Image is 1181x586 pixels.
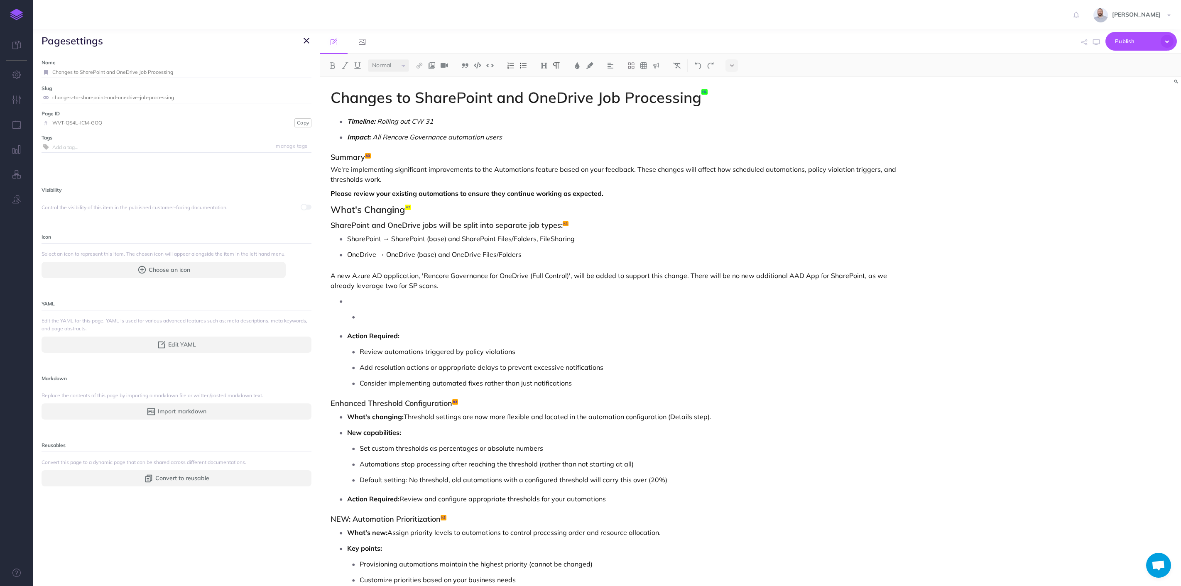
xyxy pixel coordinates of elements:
button: Edit YAML [42,337,311,352]
strong: Please review your existing automations to ensure they continue working as expected. [331,189,603,198]
input: Page name [52,67,311,78]
div: Open chat [1146,553,1171,578]
img: Code block button [474,62,481,68]
img: Paragraph button [553,62,560,69]
span: [PERSON_NAME] [1108,11,1165,18]
strong: What's new: [347,528,387,537]
span: page [42,34,66,47]
em: Rolling out CW 31 [377,117,434,125]
p: Add resolution actions or appropriate delays to prevent excessive notifications [360,361,912,374]
img: Clear styles button [673,62,681,69]
strong: Key points: [347,544,382,552]
img: Blockquote button [461,62,469,69]
h3: SharePoint and OneDrive jobs will be split into separate job types: [331,221,912,230]
img: Redo [707,62,714,69]
label: Tags [42,134,311,142]
img: Inline code button [486,62,494,68]
img: Headings dropdown button [540,62,548,69]
p: Provisioning automations maintain the highest priority (cannot be changed) [360,558,912,570]
span: Convert this page to a dynamic page that can be shared across different documentations. [42,458,311,466]
p: Assign priority levels to automations to control processing order and resource allocation. [347,526,912,539]
img: dqmYJ6zMSCra9RPGpxPUfVOofRKbTqLnhKYT2M4s.jpg [1093,8,1108,22]
p: Set custom thresholds as percentages or absolute numbers [360,442,912,454]
button: Import markdown [42,403,311,419]
p: Review and configure appropriate thresholds for your automations [347,493,912,505]
em: Timeline: [347,117,375,125]
h3: settings [42,35,103,46]
span: Select an icon to represent this item. The chosen icon will appear alongside the item in the left... [42,250,286,258]
em: Impact: [347,133,371,141]
span: Control the visibility of this item in the published customer-facing documentation. [42,203,244,211]
img: Ordered list button [507,62,515,69]
em: All Rencore Governance automation users [372,133,502,141]
strong: Action Required: [347,332,399,340]
img: Italic button [341,62,349,69]
label: Name [42,59,311,66]
strong: Action Required: [347,495,399,503]
p: Automations stop processing after reaching the threshold (rather than not starting at all) [360,458,912,470]
button: manage tags [272,142,311,151]
img: Undo [694,62,702,69]
p: Consider implementing automated fixes rather than just notifications [360,377,912,389]
small: Visibility [42,187,61,193]
h3: NEW: Automation Prioritization [331,515,912,523]
img: Alignment dropdown menu button [607,62,614,69]
strong: What's changing: [347,413,404,421]
input: page-name [52,92,311,103]
button: Publish [1105,32,1177,51]
button: Copy [294,118,311,127]
img: Create table button [640,62,647,69]
span: Edit the YAML for this page. YAML is used for various advanced features such as; meta description... [42,317,311,332]
img: logo-mark.svg [10,9,23,20]
img: Add image button [428,62,436,69]
p: OneDrive → OneDrive (base) and OneDrive Files/Folders [347,248,912,261]
button: Convert to reusable [42,470,311,486]
h3: Enhanced Threshold Configuration [331,399,912,408]
small: Markdown [42,375,67,381]
p: SharePoint → SharePoint (base) and SharePoint Files/Folders, FileSharing [347,232,912,245]
img: Add video button [441,62,448,69]
p: Default setting: No threshold, old automations with a configured threshold will carry this over (... [360,474,912,486]
img: Bold button [329,62,336,69]
small: Reusables [42,442,66,448]
p: Customize priorities based on your business needs [360,574,912,586]
img: Link button [416,62,423,69]
h3: Summary [331,153,912,161]
img: Unordered list button [519,62,527,69]
span: Choose an icon [149,265,190,274]
span: Publish [1115,35,1156,48]
p: Review automations triggered by policy violations [360,345,912,358]
img: Text color button [573,62,581,69]
img: Underline button [354,62,361,69]
label: Page ID [42,110,311,117]
img: Callout dropdown menu button [652,62,660,69]
span: Edit YAML [168,340,196,349]
h1: Changes to SharePoint and OneDrive Job Processing [331,89,912,106]
span: Import markdown [158,407,206,416]
p: Threshold settings are now more flexible and located in the automation configuration (Details step). [347,410,912,423]
small: YAML [42,300,55,307]
p: We're implementing significant improvements to the Automations feature based on your feedback. Th... [331,164,912,184]
img: Text background color button [586,62,593,69]
small: Icon [42,234,51,240]
h2: What's Changing [331,205,912,215]
p: A new Azure AD application, 'Rencore Governance for OneDrive (Full Control)', will be added to su... [331,271,912,291]
input: Add a tag... [52,142,311,152]
span: Convert to reusable [155,474,209,483]
button: Choose an icon [42,262,286,278]
strong: New capabilities: [347,428,401,437]
label: Slug [42,84,311,92]
i: # [42,120,50,125]
span: Replace the contents of this page by importing a markdown file or written/pasted markdown text. [42,391,311,399]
